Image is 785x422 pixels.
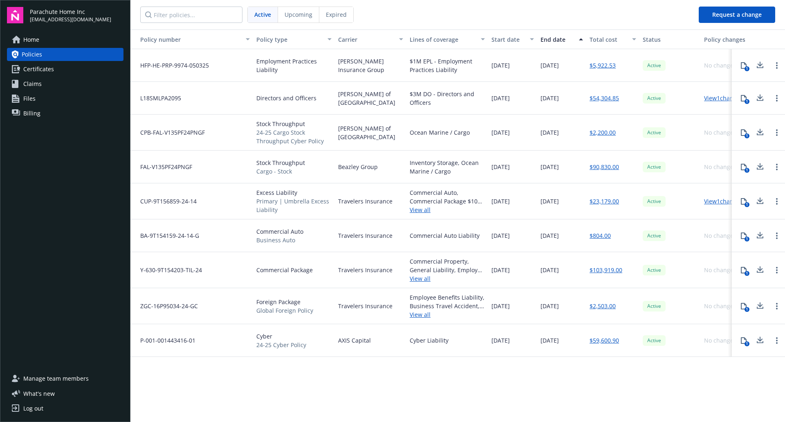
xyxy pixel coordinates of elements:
a: $54,304.85 [590,94,619,102]
button: 1 [736,332,752,349]
span: [DATE] [541,336,559,345]
span: Policies [22,48,42,61]
input: Filter policies... [140,7,242,23]
div: Policy type [256,35,323,44]
div: 1 [745,271,749,276]
span: [EMAIL_ADDRESS][DOMAIN_NAME] [30,16,111,23]
a: View 1 changes [704,94,743,102]
button: Carrier [335,29,406,49]
div: 1 [745,66,749,71]
div: $1M EPL - Employment Practices Liability [410,57,485,74]
div: No changes [704,128,736,137]
span: [PERSON_NAME] Insurance Group [338,57,403,74]
a: Open options [772,128,782,138]
div: Status [643,35,698,44]
a: Files [7,92,123,105]
span: HFP-HE-PRP-9974-050325 [134,61,209,70]
div: Total cost [590,35,627,44]
span: Business Auto [256,236,303,244]
div: Commercial Auto Liability [410,231,480,240]
span: [DATE] [491,336,510,345]
button: Policy type [253,29,335,49]
a: View all [410,274,485,283]
span: [DATE] [491,302,510,310]
div: Log out [23,402,43,415]
a: Open options [772,301,782,311]
button: 1 [736,159,752,175]
a: Open options [772,61,782,70]
span: [DATE] [491,197,510,205]
a: Open options [772,336,782,345]
img: navigator-logo.svg [7,7,23,23]
a: Open options [772,93,782,103]
span: Active [646,337,662,344]
span: Travelers Insurance [338,231,392,240]
a: Policies [7,48,123,61]
div: Employee Benefits Liability, Business Travel Accident, Foreign Voluntary Workers Compensation, Ki... [410,293,485,310]
a: Open options [772,162,782,172]
span: FAL-V135PF24PNGF [134,162,192,171]
span: Employment Practices Liability [256,57,332,74]
span: What ' s new [23,389,55,398]
span: Active [646,232,662,239]
span: Files [23,92,36,105]
span: [DATE] [541,61,559,70]
a: $5,922.53 [590,61,616,70]
span: Cyber [256,332,306,341]
a: $59,600.90 [590,336,619,345]
span: Primary | Umbrella Excess Liability [256,197,332,214]
div: Cyber Liability [410,336,449,345]
span: [DATE] [491,94,510,102]
span: [DATE] [541,94,559,102]
a: Claims [7,77,123,90]
span: Travelers Insurance [338,197,392,205]
a: View all [410,205,485,214]
span: Upcoming [285,10,312,19]
div: Policy number [134,35,241,44]
div: 1 [745,237,749,241]
span: [DATE] [541,266,559,274]
span: Active [254,10,271,19]
span: BA-9T154159-24-14-G [134,231,199,240]
span: Travelers Insurance [338,266,392,274]
span: [DATE] [491,162,510,171]
div: No changes [704,162,736,171]
span: P-001-001443416-01 [134,336,195,345]
button: Policy changes [701,29,752,49]
button: Request a change [699,7,775,23]
div: 1 [745,202,749,207]
span: Active [646,266,662,274]
button: Parachute Home Inc[EMAIL_ADDRESS][DOMAIN_NAME] [30,7,123,23]
div: Policy changes [704,35,749,44]
span: Commercial Package [256,266,313,274]
span: [PERSON_NAME] of [GEOGRAPHIC_DATA] [338,124,403,141]
div: 1 [745,307,749,312]
span: [DATE] [541,162,559,171]
div: Lines of coverage [410,35,476,44]
span: Y-630-9T154203-TIL-24 [134,266,202,274]
div: Start date [491,35,525,44]
span: CUP-9T156859-24-14 [134,197,197,205]
span: [DATE] [541,197,559,205]
span: AXIS Capital [338,336,371,345]
div: 1 [745,133,749,138]
a: $90,830.00 [590,162,619,171]
span: [DATE] [541,128,559,137]
span: Commercial Auto [256,227,303,236]
a: $103,919.00 [590,266,622,274]
a: $23,179.00 [590,197,619,205]
a: $2,200.00 [590,128,616,137]
span: Active [646,129,662,136]
button: Total cost [586,29,639,49]
span: CPB-FAL-V135PF24PNGF [134,128,205,137]
span: Claims [23,77,42,90]
button: 1 [736,57,752,74]
button: 1 [736,228,752,244]
button: Status [639,29,701,49]
span: Travelers Insurance [338,302,392,310]
button: Start date [488,29,537,49]
span: Excess Liability [256,188,332,197]
button: 1 [736,298,752,314]
div: Toggle SortBy [134,35,241,44]
div: 1 [745,341,749,346]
